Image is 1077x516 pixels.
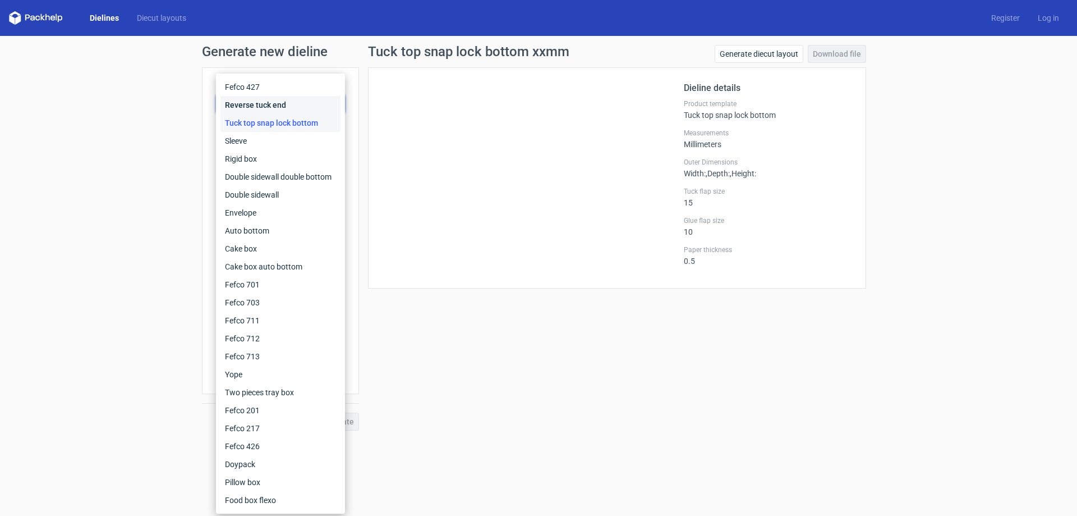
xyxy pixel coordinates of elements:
h1: Tuck top snap lock bottom xxmm [368,45,569,58]
div: Double sidewall double bottom [220,168,340,186]
a: Diecut layouts [128,12,195,24]
a: Log in [1029,12,1068,24]
div: Double sidewall [220,186,340,204]
div: Tuck top snap lock bottom [684,99,852,120]
div: Tuck top snap lock bottom [220,114,340,132]
div: Sleeve [220,132,340,150]
a: Generate diecut layout [715,45,803,63]
div: Reverse tuck end [220,96,340,114]
div: Auto bottom [220,222,340,240]
label: Tuck flap size [684,187,852,196]
div: Fefco 201 [220,401,340,419]
h1: Generate new dieline [202,45,875,58]
div: Fefco 711 [220,312,340,330]
span: Width : [684,169,706,178]
div: Food box flexo [220,491,340,509]
span: , Height : [730,169,756,178]
div: Fefco 701 [220,276,340,294]
label: Product template [684,99,852,108]
div: Fefco 712 [220,330,340,348]
div: 0.5 [684,245,852,266]
a: Register [982,12,1029,24]
div: Fefco 703 [220,294,340,312]
div: 15 [684,187,852,207]
div: Rigid box [220,150,340,168]
label: Measurements [684,129,852,138]
div: Doypack [220,455,340,473]
div: Yope [220,366,340,383]
div: Cake box auto bottom [220,258,340,276]
div: Fefco 217 [220,419,340,437]
div: Two pieces tray box [220,383,340,401]
div: Pillow box [220,473,340,491]
div: 10 [684,216,852,236]
h2: Dieline details [684,81,852,95]
label: Outer Dimensions [684,158,852,167]
label: Paper thickness [684,245,852,254]
div: Fefco 427 [220,78,340,96]
div: Fefco 713 [220,348,340,366]
div: Fefco 426 [220,437,340,455]
div: Millimeters [684,129,852,149]
div: Envelope [220,204,340,222]
span: , Depth : [706,169,730,178]
div: Cake box [220,240,340,258]
a: Dielines [81,12,128,24]
label: Glue flap size [684,216,852,225]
